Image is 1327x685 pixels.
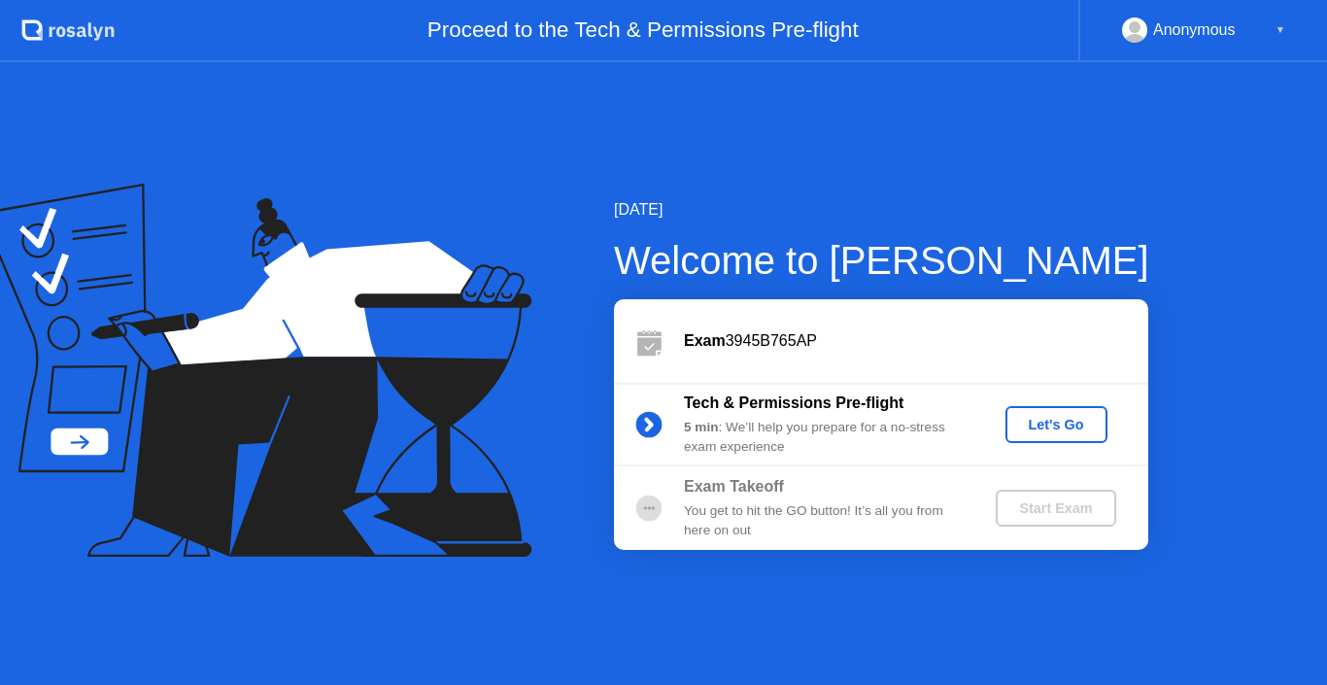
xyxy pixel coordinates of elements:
[614,231,1149,290] div: Welcome to [PERSON_NAME]
[1153,17,1236,43] div: Anonymous
[1276,17,1285,43] div: ▼
[684,418,964,458] div: : We’ll help you prepare for a no-stress exam experience
[1005,406,1107,443] button: Let's Go
[684,332,726,349] b: Exam
[996,490,1115,527] button: Start Exam
[684,329,1148,353] div: 3945B765AP
[1013,417,1100,432] div: Let's Go
[684,394,903,411] b: Tech & Permissions Pre-flight
[1004,500,1107,516] div: Start Exam
[684,501,964,541] div: You get to hit the GO button! It’s all you from here on out
[614,198,1149,222] div: [DATE]
[684,478,784,495] b: Exam Takeoff
[684,420,719,434] b: 5 min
